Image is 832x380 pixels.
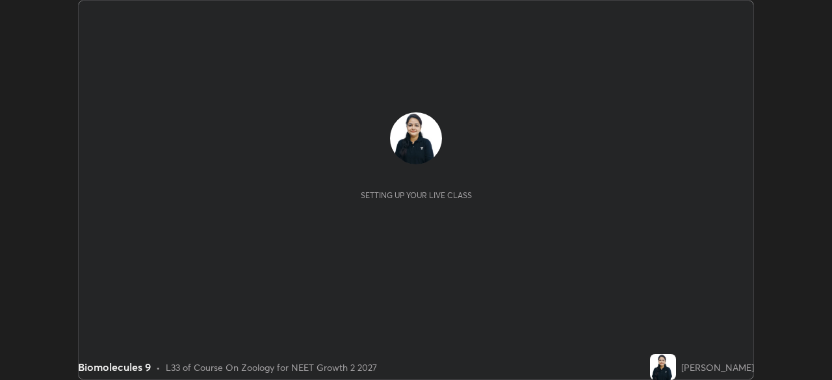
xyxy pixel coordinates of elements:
img: 4715855476ae4a9a9c0cdce6d3b4672a.jpg [390,112,442,164]
div: [PERSON_NAME] [681,361,754,374]
div: Biomolecules 9 [78,359,151,375]
div: Setting up your live class [361,190,472,200]
div: • [156,361,161,374]
img: 4715855476ae4a9a9c0cdce6d3b4672a.jpg [650,354,676,380]
div: L33 of Course On Zoology for NEET Growth 2 2027 [166,361,377,374]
